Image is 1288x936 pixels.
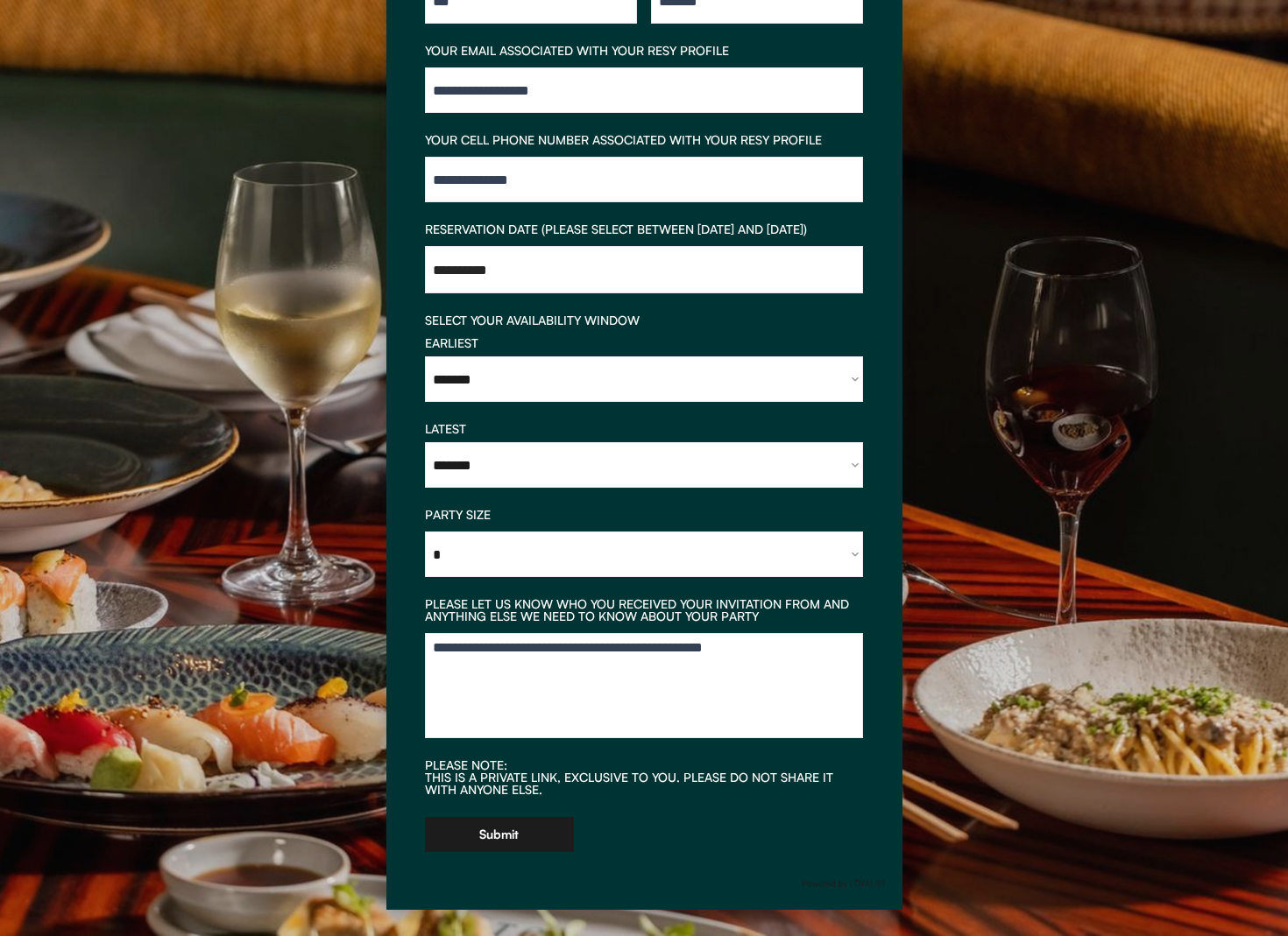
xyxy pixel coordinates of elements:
[425,423,863,435] div: LATEST
[425,759,863,796] div: PLEASE NOTE: THIS IS A PRIVATE LINK, EXCLUSIVE TO YOU. PLEASE DO NOT SHARE IT WITH ANYONE ELSE.
[802,875,885,892] img: Group%2048096278.svg
[425,45,863,57] div: YOUR EMAIL ASSOCIATED WITH YOUR RESY PROFILE
[425,223,863,236] div: RESERVATION DATE (PLEASE SELECT BETWEEN [DATE] AND [DATE])
[425,314,863,327] div: SELECT YOUR AVAILABILITY WINDOW
[425,337,863,349] div: EARLIEST
[425,134,863,146] div: YOUR CELL PHONE NUMBER ASSOCIATED WITH YOUR RESY PROFILE
[425,598,863,623] div: PLEASE LET US KNOW WHO YOU RECEIVED YOUR INVITATION FROM AND ANYTHING ELSE WE NEED TO KNOW ABOUT ...
[479,828,519,841] div: Submit
[425,509,863,521] div: PARTY SIZE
